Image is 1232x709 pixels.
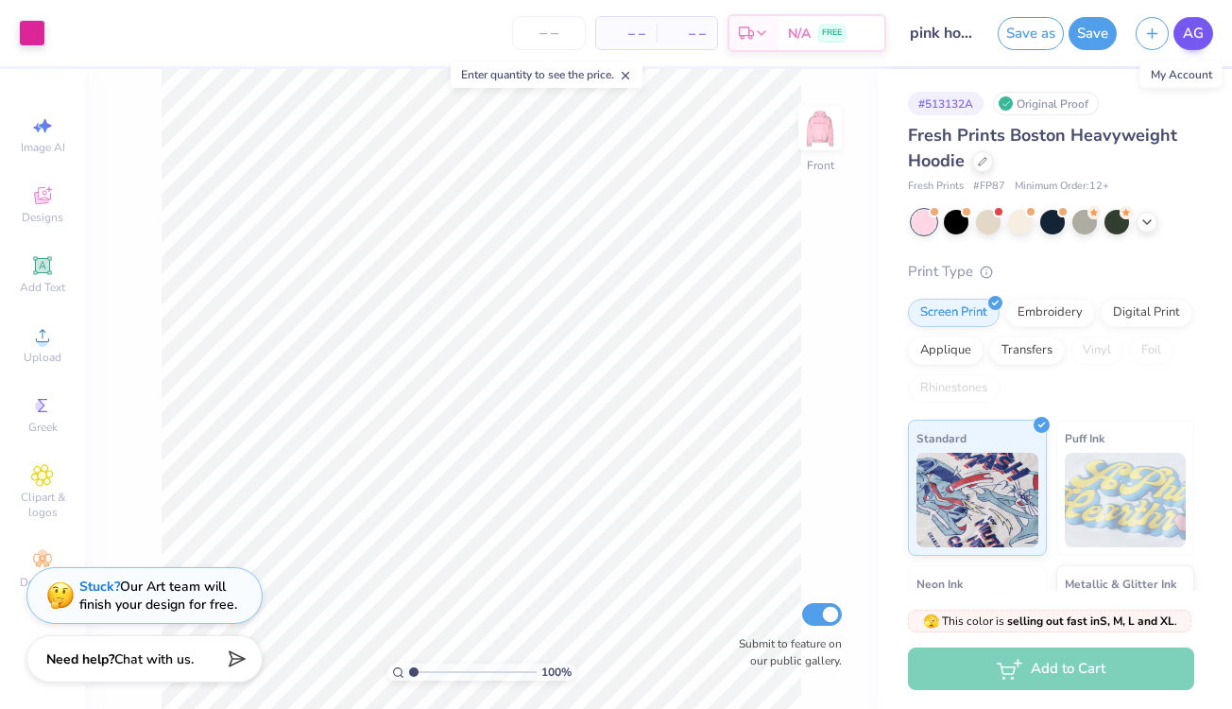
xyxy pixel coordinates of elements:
[908,299,1000,327] div: Screen Print
[908,337,984,365] div: Applique
[989,337,1065,365] div: Transfers
[998,17,1064,50] button: Save as
[20,575,65,590] span: Decorate
[1065,574,1176,594] span: Metallic & Glitter Ink
[1007,614,1174,629] strong: selling out fast in S, M, L and XL
[114,650,194,668] span: Chat with us.
[512,16,586,50] input: – –
[46,650,114,668] strong: Need help?
[908,374,1000,403] div: Rhinestones
[908,261,1194,283] div: Print Type
[79,578,120,596] strong: Stuck?
[24,350,61,365] span: Upload
[1005,299,1095,327] div: Embroidery
[801,110,839,147] img: Front
[993,92,1099,115] div: Original Proof
[916,574,963,594] span: Neon Ink
[28,420,58,435] span: Greek
[788,24,811,43] span: N/A
[451,61,642,88] div: Enter quantity to see the price.
[923,613,939,631] span: 🫣
[1183,23,1204,44] span: AG
[822,26,842,40] span: FREE
[1129,337,1173,365] div: Foil
[916,428,967,448] span: Standard
[1065,453,1187,547] img: Puff Ink
[896,14,988,52] input: Untitled Design
[9,490,76,520] span: Clipart & logos
[1015,179,1109,195] span: Minimum Order: 12 +
[1101,299,1192,327] div: Digital Print
[1140,61,1223,88] div: My Account
[1070,337,1123,365] div: Vinyl
[908,124,1177,172] span: Fresh Prints Boston Heavyweight Hoodie
[916,453,1038,547] img: Standard
[1069,17,1117,50] button: Save
[20,280,65,295] span: Add Text
[668,24,706,43] span: – –
[908,92,984,115] div: # 513132A
[1065,428,1104,448] span: Puff Ink
[908,179,964,195] span: Fresh Prints
[21,140,65,155] span: Image AI
[923,613,1177,630] span: This color is .
[79,578,237,614] div: Our Art team will finish your design for free.
[607,24,645,43] span: – –
[541,664,572,681] span: 100 %
[973,179,1005,195] span: # FP87
[1173,17,1213,50] a: AG
[807,157,834,174] div: Front
[22,210,63,225] span: Designs
[728,635,842,669] label: Submit to feature on our public gallery.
